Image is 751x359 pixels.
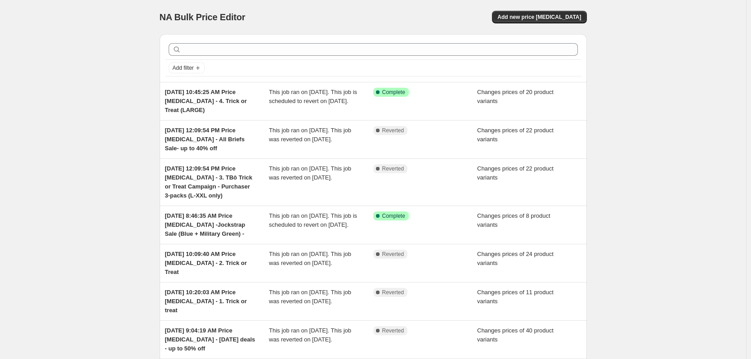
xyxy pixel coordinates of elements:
[382,212,405,220] span: Complete
[382,165,404,172] span: Reverted
[477,212,550,228] span: Changes prices of 8 product variants
[165,212,246,237] span: [DATE] 8:46:35 AM Price [MEDICAL_DATA] -Jockstrap Sale (Blue + Military Green) -
[165,165,253,199] span: [DATE] 12:09:54 PM Price [MEDICAL_DATA] - 3. TBô Trick or Treat Campaign - Purchaser 3-packs (L-X...
[165,251,247,275] span: [DATE] 10:09:40 AM Price [MEDICAL_DATA] - 2. Trick or Treat
[269,127,351,143] span: This job ran on [DATE]. This job was reverted on [DATE].
[497,13,581,21] span: Add new price [MEDICAL_DATA]
[173,64,194,72] span: Add filter
[169,63,205,73] button: Add filter
[382,251,404,258] span: Reverted
[477,89,554,104] span: Changes prices of 20 product variants
[477,327,554,343] span: Changes prices of 40 product variants
[165,89,247,113] span: [DATE] 10:45:25 AM Price [MEDICAL_DATA] - 4. Trick or Treat (LARGE)
[382,289,404,296] span: Reverted
[269,212,357,228] span: This job ran on [DATE]. This job is scheduled to revert on [DATE].
[269,165,351,181] span: This job ran on [DATE]. This job was reverted on [DATE].
[165,327,255,352] span: [DATE] 9:04:19 AM Price [MEDICAL_DATA] - [DATE] deals - up to 50% off
[382,89,405,96] span: Complete
[269,251,351,266] span: This job ran on [DATE]. This job was reverted on [DATE].
[382,327,404,334] span: Reverted
[269,327,351,343] span: This job ran on [DATE]. This job was reverted on [DATE].
[477,127,554,143] span: Changes prices of 22 product variants
[477,165,554,181] span: Changes prices of 22 product variants
[269,89,357,104] span: This job ran on [DATE]. This job is scheduled to revert on [DATE].
[382,127,404,134] span: Reverted
[165,289,247,314] span: [DATE] 10:20:03 AM Price [MEDICAL_DATA] - 1. Trick or treat
[165,127,245,152] span: [DATE] 12:09:54 PM Price [MEDICAL_DATA] - All Briefs Sale- up to 40% off
[492,11,586,23] button: Add new price [MEDICAL_DATA]
[160,12,246,22] span: NA Bulk Price Editor
[477,251,554,266] span: Changes prices of 24 product variants
[477,289,554,305] span: Changes prices of 11 product variants
[269,289,351,305] span: This job ran on [DATE]. This job was reverted on [DATE].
